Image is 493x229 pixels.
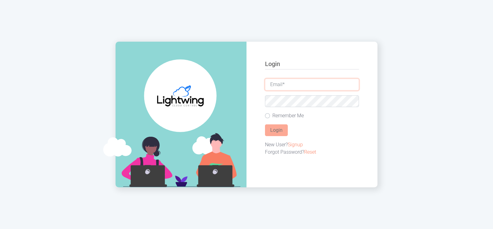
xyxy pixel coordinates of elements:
[265,79,359,90] input: Email*
[265,60,359,69] h5: Login
[265,124,288,136] button: Login
[265,148,359,156] div: Forgot Password?
[288,142,303,148] a: Signup
[272,112,304,119] label: Remember Me
[304,149,316,155] a: Reset
[265,141,359,148] div: New User?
